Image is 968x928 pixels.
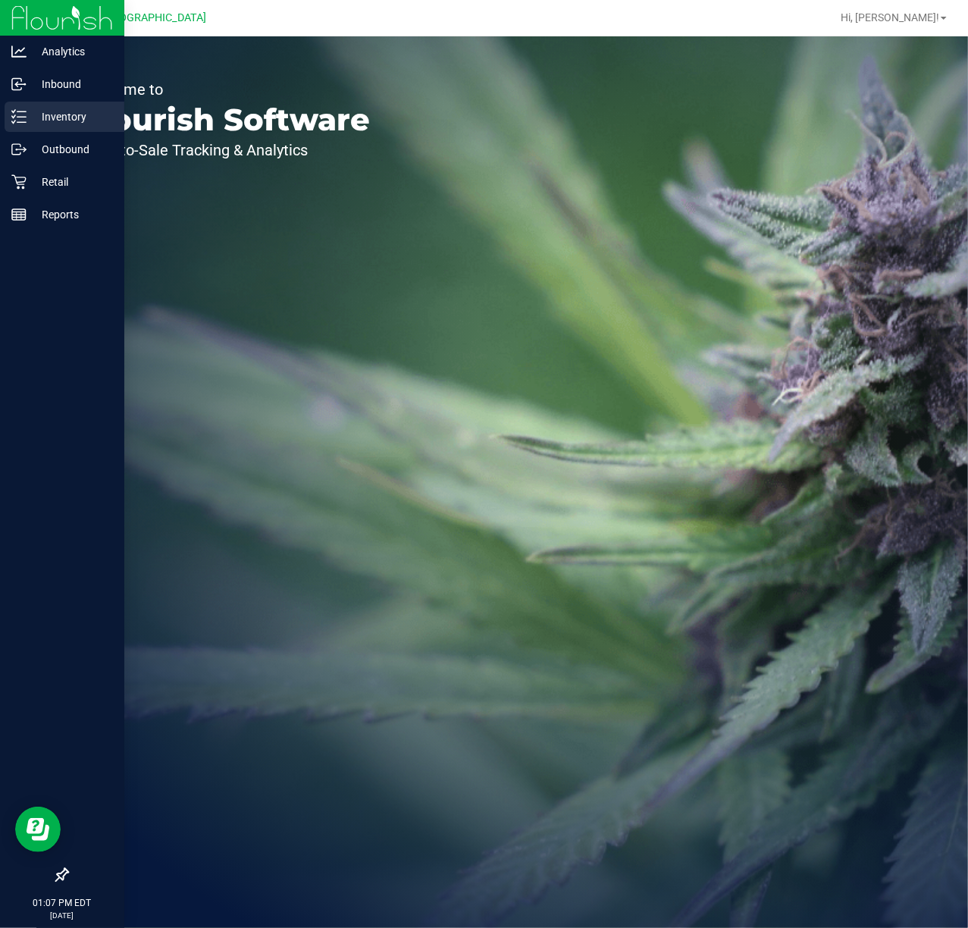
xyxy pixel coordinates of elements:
inline-svg: Inbound [11,77,27,92]
inline-svg: Reports [11,207,27,222]
span: [GEOGRAPHIC_DATA] [103,11,207,24]
p: 01:07 PM EDT [7,896,117,910]
p: Outbound [27,140,117,158]
p: Analytics [27,42,117,61]
inline-svg: Outbound [11,142,27,157]
p: Reports [27,205,117,224]
inline-svg: Retail [11,174,27,190]
p: Welcome to [82,82,370,97]
span: Hi, [PERSON_NAME]! [841,11,939,24]
p: [DATE] [7,910,117,921]
p: Seed-to-Sale Tracking & Analytics [82,143,370,158]
inline-svg: Analytics [11,44,27,59]
p: Flourish Software [82,105,370,135]
iframe: Resource center [15,807,61,852]
p: Inventory [27,108,117,126]
p: Inbound [27,75,117,93]
p: Retail [27,173,117,191]
inline-svg: Inventory [11,109,27,124]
